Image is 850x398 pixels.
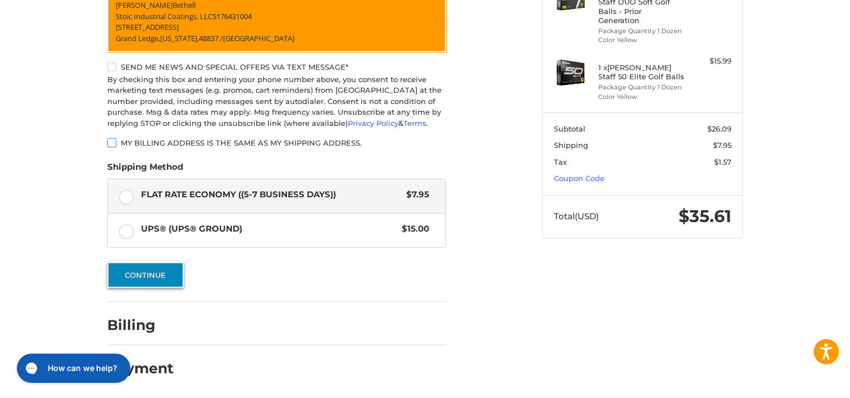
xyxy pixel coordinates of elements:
span: $15.00 [396,223,429,236]
span: $35.61 [679,206,731,227]
span: [US_STATE], [160,33,199,43]
span: $7.95 [401,188,429,201]
li: Color Yellow [598,35,684,45]
span: $26.09 [707,124,731,133]
span: $7.95 [713,141,731,150]
span: 48837 / [199,33,223,43]
label: My billing address is the same as my shipping address. [107,138,446,147]
li: Color Yellow [598,92,684,102]
a: Privacy Policy [348,119,398,128]
a: Terms [403,119,426,128]
li: Package Quantity 1 Dozen [598,83,684,92]
span: Tax [554,157,567,166]
span: [GEOGRAPHIC_DATA] [223,33,294,43]
span: 5176431004 [212,11,252,21]
h2: Billing [107,316,173,334]
span: $1.57 [714,157,731,166]
h4: 1 x [PERSON_NAME] Staff 50 Elite Golf Balls [598,63,684,82]
a: Coupon Code [554,174,604,183]
h2: Payment [107,360,174,377]
span: Grand Ledge, [116,33,160,43]
span: UPS® (UPS® Ground) [141,223,397,236]
span: Flat Rate Economy ((5-7 Business Days)) [141,188,401,201]
li: Package Quantity 1 Dozen [598,26,684,36]
iframe: Gorgias live chat messenger [11,350,133,387]
legend: Shipping Method [107,161,183,179]
label: Send me news and special offers via text message* [107,62,446,71]
span: Total (USD) [554,211,599,221]
div: $15.99 [687,56,731,67]
span: Stoic Industrial Coatings, LLC [116,11,212,21]
div: By checking this box and entering your phone number above, you consent to receive marketing text ... [107,74,446,129]
span: Shipping [554,141,588,150]
button: Continue [107,262,184,288]
span: [STREET_ADDRESS] [116,22,179,32]
span: Subtotal [554,124,585,133]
